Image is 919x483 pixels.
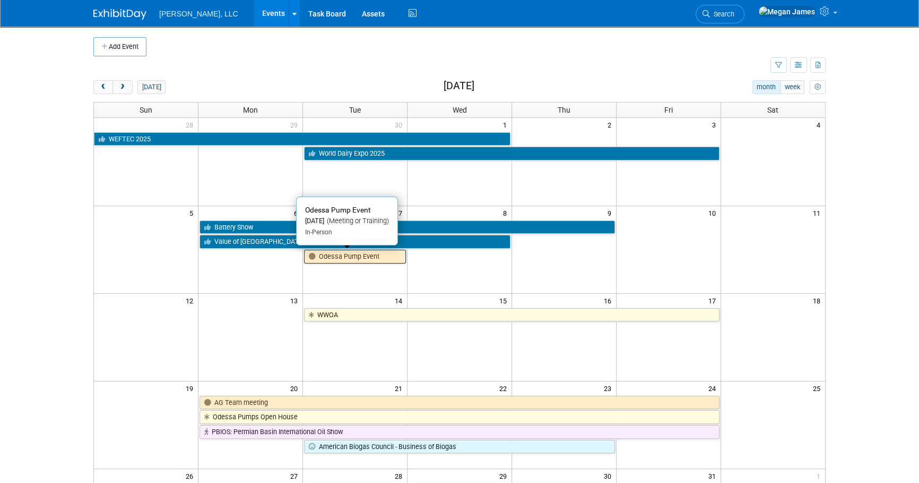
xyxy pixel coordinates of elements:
a: Search [696,5,744,23]
span: 1 [816,469,825,482]
span: 17 [707,294,721,307]
span: 24 [707,382,721,395]
span: Sat [767,106,778,114]
span: 12 [185,294,198,307]
span: Fri [664,106,673,114]
a: WEFTEC 2025 [94,132,510,146]
button: prev [93,80,113,94]
span: 27 [289,469,302,482]
span: 22 [498,382,511,395]
span: Mon [243,106,258,114]
span: Wed [452,106,466,114]
a: AG Team meeting [200,396,719,410]
span: (Meeting or Training) [324,217,389,225]
span: Sun [140,106,152,114]
a: Odessa Pump Event [304,250,406,264]
span: 7 [397,206,407,219]
span: 8 [502,206,511,219]
i: Personalize Calendar [814,84,821,91]
a: Value of [GEOGRAPHIC_DATA] [200,235,510,249]
span: 3 [711,118,721,131]
h2: [DATE] [444,80,474,92]
span: 28 [185,118,198,131]
a: Odessa Pumps Open House [200,410,719,424]
span: 5 [188,206,198,219]
img: Megan James [758,6,816,18]
span: Thu [558,106,570,114]
span: 25 [812,382,825,395]
span: 15 [498,294,511,307]
span: 9 [606,206,616,219]
span: 4 [816,118,825,131]
span: In-Person [305,228,332,236]
span: 18 [812,294,825,307]
button: month [752,80,781,94]
a: World Dairy Expo 2025 [304,147,719,160]
a: Battery Show [200,221,614,234]
span: 28 [394,469,407,482]
span: 6 [293,206,302,219]
span: 1 [502,118,511,131]
span: 23 [603,382,616,395]
button: myCustomButton [810,80,826,94]
span: 29 [289,118,302,131]
span: 30 [603,469,616,482]
button: week [780,80,804,94]
span: Search [710,10,734,18]
span: 20 [289,382,302,395]
img: ExhibitDay [93,9,146,20]
button: next [112,80,132,94]
a: PBIOS: Permian Basin International Oil Show [200,425,719,439]
span: 19 [185,382,198,395]
span: 10 [707,206,721,219]
span: 29 [498,469,511,482]
span: Odessa Pump Event [305,206,371,214]
span: 21 [394,382,407,395]
span: 14 [394,294,407,307]
span: [PERSON_NAME], LLC [159,10,238,18]
span: 2 [606,118,616,131]
a: American Biogas Council - Business of Biogas [304,440,615,454]
span: 26 [185,469,198,482]
a: WWOA [304,308,719,322]
span: Tue [349,106,361,114]
div: [DATE] [305,217,389,226]
span: 31 [707,469,721,482]
span: 30 [394,118,407,131]
span: 11 [812,206,825,219]
button: Add Event [93,37,146,56]
button: [DATE] [137,80,166,94]
span: 16 [603,294,616,307]
span: 13 [289,294,302,307]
